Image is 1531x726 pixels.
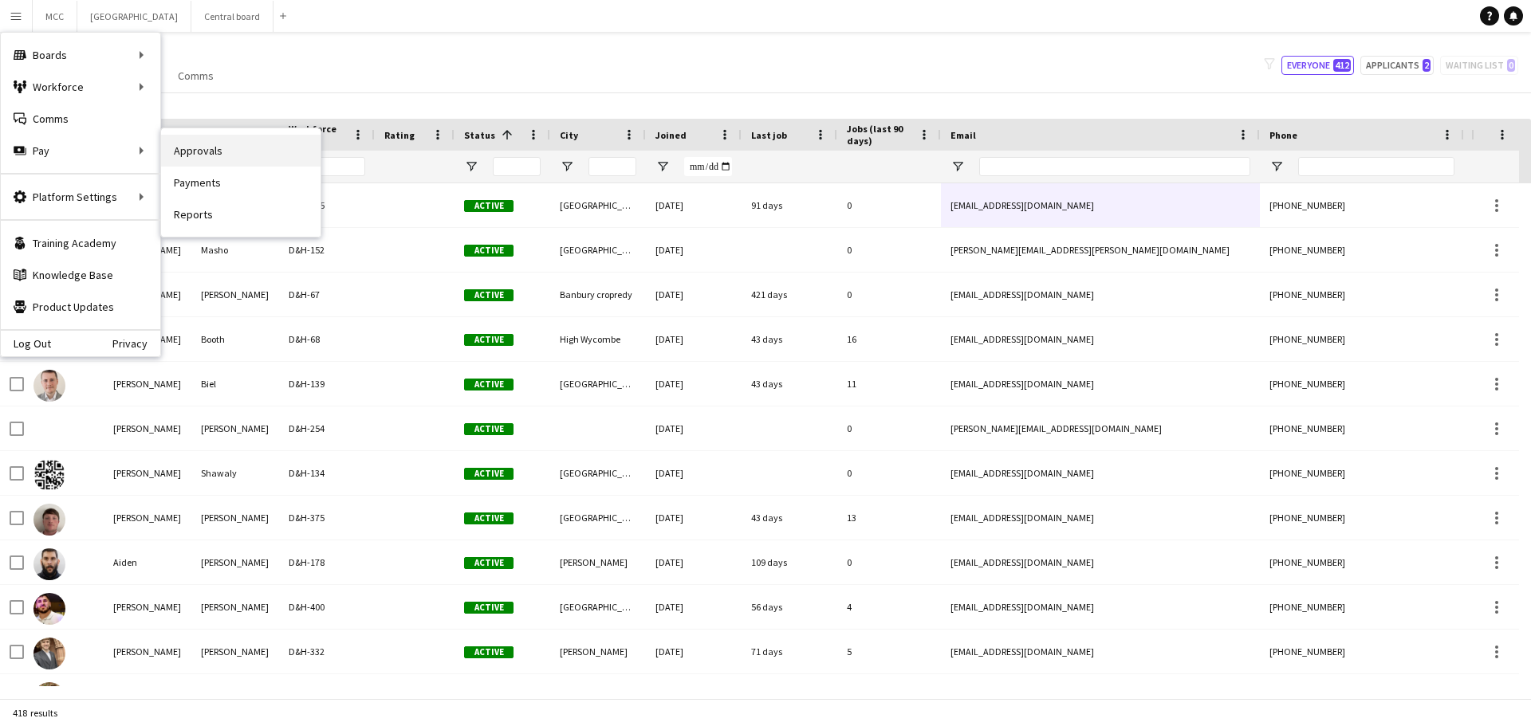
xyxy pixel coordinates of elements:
a: Product Updates [1,291,160,323]
div: [GEOGRAPHIC_DATA] [550,585,646,629]
div: 0 [837,406,941,450]
div: 0 [837,273,941,316]
div: 43 days [742,317,837,361]
div: [GEOGRAPHIC_DATA] [550,183,646,227]
a: Comms [1,103,160,135]
div: [PERSON_NAME] [191,585,279,629]
input: Status Filter Input [493,157,541,176]
div: Masho [191,228,279,272]
a: Training Academy [1,227,160,259]
div: [PERSON_NAME][EMAIL_ADDRESS][PERSON_NAME][DOMAIN_NAME] [941,228,1260,272]
div: [PERSON_NAME] [104,451,191,495]
div: Shawaly [191,451,279,495]
div: D&H-215 [279,183,375,227]
div: Biel [191,362,279,406]
img: Alex De Vries [33,638,65,669]
span: Active [464,200,514,212]
div: [DATE] [646,228,742,272]
button: MCC [33,1,77,32]
div: [PERSON_NAME][EMAIL_ADDRESS][DOMAIN_NAME] [941,406,1260,450]
input: Joined Filter Input [684,157,732,176]
div: [PHONE_NUMBER] [1260,496,1464,540]
span: Phone [1269,129,1297,141]
div: D&H-144 [279,674,375,718]
a: Knowledge Base [1,259,160,291]
a: Approvals [161,135,321,167]
div: D&H-134 [279,451,375,495]
span: Active [464,646,514,658]
button: Open Filter Menu [950,159,965,174]
span: Rating [384,129,415,141]
div: [PERSON_NAME] [550,540,646,584]
div: [PERSON_NAME] [104,362,191,406]
div: [PHONE_NUMBER] [1260,183,1464,227]
a: Log Out [1,337,51,350]
span: Status [464,129,495,141]
div: [PERSON_NAME] [191,496,279,540]
div: 0 [837,451,941,495]
div: [PHONE_NUMBER] [1260,451,1464,495]
div: [PHONE_NUMBER] [1260,362,1464,406]
div: [DATE] [646,183,742,227]
div: [EMAIL_ADDRESS][DOMAIN_NAME] [941,273,1260,316]
div: [PERSON_NAME] [104,674,191,718]
span: Jobs (last 90 days) [847,123,912,147]
input: City Filter Input [588,157,636,176]
div: [EMAIL_ADDRESS][DOMAIN_NAME] [941,496,1260,540]
div: D&H-332 [279,630,375,673]
div: Banbury cropredy [550,273,646,316]
img: Alex Wright [33,682,65,714]
div: Booth [191,317,279,361]
div: [PERSON_NAME] [104,585,191,629]
span: Comms [178,69,214,83]
div: D&H-400 [279,585,375,629]
div: 4 [837,585,941,629]
button: Open Filter Menu [464,159,478,174]
div: 56 days [742,585,837,629]
input: Phone Filter Input [1298,157,1454,176]
div: [GEOGRAPHIC_DATA] [550,451,646,495]
span: Workforce ID [289,123,346,147]
span: Active [464,468,514,480]
span: City [560,129,578,141]
div: [PERSON_NAME] [104,406,191,450]
div: [PERSON_NAME] [104,630,191,673]
div: [PHONE_NUMBER] [1260,540,1464,584]
div: [PHONE_NUMBER] [1260,273,1464,316]
div: [GEOGRAPHIC_DATA] [550,228,646,272]
div: 43 days [742,362,837,406]
div: [PHONE_NUMBER] [1260,674,1464,718]
div: 109 days [742,540,837,584]
div: [PERSON_NAME] [191,406,279,450]
div: [PHONE_NUMBER] [1260,585,1464,629]
div: [EMAIL_ADDRESS][DOMAIN_NAME] [941,630,1260,673]
div: [PERSON_NAME] [550,630,646,673]
div: [DATE] [646,451,742,495]
img: Alejandro Patino [33,593,65,625]
div: 11 [837,362,941,406]
span: Active [464,423,514,435]
div: [PERSON_NAME] [104,496,191,540]
div: [PHONE_NUMBER] [1260,630,1464,673]
div: 43 days [742,496,837,540]
div: 0 [837,228,941,272]
div: [PERSON_NAME] [191,630,279,673]
span: Active [464,245,514,257]
div: D&H-68 [279,317,375,361]
div: [EMAIL_ADDRESS][DOMAIN_NAME] [941,674,1260,718]
span: Email [950,129,976,141]
div: [GEOGRAPHIC_DATA] [550,362,646,406]
span: Active [464,512,514,524]
div: 13 [837,496,941,540]
button: Applicants2 [1360,56,1434,75]
div: D&H-139 [279,362,375,406]
div: [EMAIL_ADDRESS][DOMAIN_NAME] [941,540,1260,584]
img: Aidan Scarbrough [33,504,65,536]
a: Privacy [112,337,160,350]
button: Open Filter Menu [1269,159,1284,174]
div: [DATE] [646,630,742,673]
div: 91 days [742,183,837,227]
div: [DATE] [646,585,742,629]
input: Workforce ID Filter Input [317,157,365,176]
a: Payments [161,167,321,198]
